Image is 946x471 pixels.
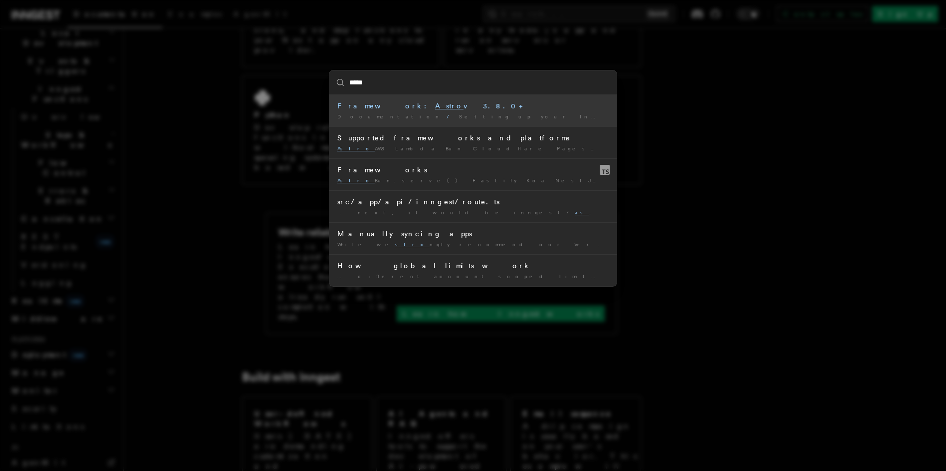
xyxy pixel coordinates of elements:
mark: Astro [337,145,375,151]
div: Framework: v3.8.0+ [337,101,609,111]
mark: Astro [337,177,375,183]
div: src/app/api/inngest/route.ts [337,197,609,207]
div: … different account scoped limits, we ngly recommend that you use … [337,273,609,280]
div: … next, it would be inngest/ , inngest/remix, and so … [337,209,609,216]
span: / [447,113,455,119]
div: How global limits work [337,261,609,271]
mark: Astro [435,102,464,110]
div: Frameworks [337,165,609,175]
div: While we ngly recommend our Vercel integration, you can still … [337,241,609,248]
mark: astro [575,209,615,215]
div: Manually syncing apps [337,229,609,239]
span: Setting up your Inngest app [459,113,654,119]
div: Supported frameworks and platforms [337,133,609,143]
div: Bun.serve() Fastify Koa NestJS Next.js (app … [337,177,609,184]
mark: stro [395,241,430,247]
span: Documentation [337,113,443,119]
div: AWS Lambda Bun Cloudflare Pages Cloudflare Workers DigitalOcean … [337,145,609,152]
